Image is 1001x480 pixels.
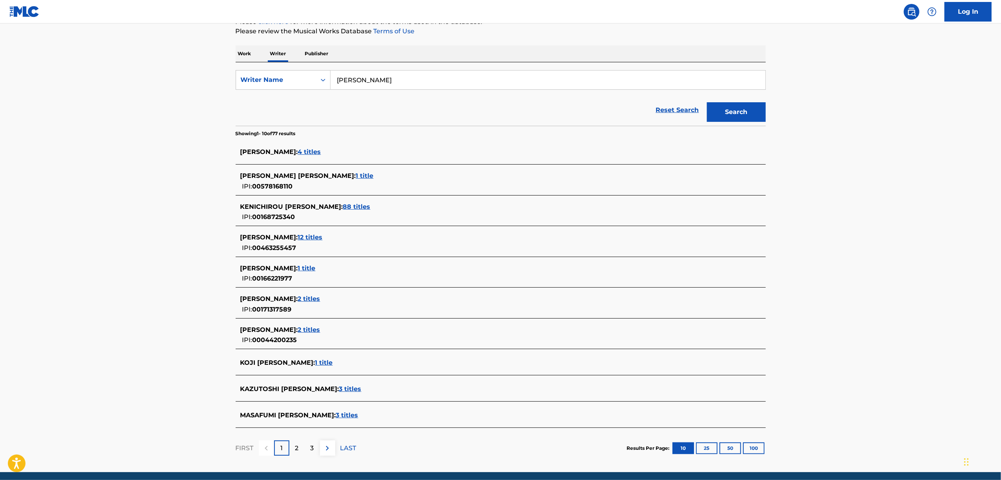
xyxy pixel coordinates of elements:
button: 50 [719,442,741,454]
p: Showing 1 - 10 of 77 results [236,130,296,137]
p: Work [236,45,254,62]
a: Public Search [904,4,919,20]
p: Publisher [303,45,331,62]
img: search [907,7,916,16]
div: Drag [964,450,969,474]
span: [PERSON_NAME] : [240,295,298,302]
div: Writer Name [241,75,311,85]
span: [PERSON_NAME] : [240,234,298,241]
span: 00578168110 [253,183,293,190]
p: Please review the Musical Works Database [236,27,766,36]
span: IPI: [242,275,253,282]
div: Help [924,4,940,20]
span: KOJI [PERSON_NAME] : [240,359,315,366]
span: [PERSON_NAME] : [240,148,298,156]
img: help [927,7,937,16]
span: 12 titles [298,234,323,241]
span: 00463255457 [253,244,296,252]
span: [PERSON_NAME] : [240,326,298,333]
span: 00171317589 [253,306,292,313]
span: 1 title [356,172,374,179]
span: MASAFUMI [PERSON_NAME] : [240,411,336,419]
span: 2 titles [298,295,320,302]
a: Log In [945,2,992,22]
p: 1 [280,444,283,453]
a: Reset Search [652,101,703,119]
span: IPI: [242,244,253,252]
span: KENICHIROU [PERSON_NAME] : [240,203,343,210]
span: 3 titles [336,411,358,419]
p: LAST [340,444,356,453]
img: right [323,444,332,453]
p: Results Per Page: [627,445,672,452]
button: Search [707,102,766,122]
span: 00044200235 [253,336,297,344]
button: 10 [672,442,694,454]
span: 00166221977 [253,275,292,282]
span: 4 titles [298,148,321,156]
p: 3 [311,444,314,453]
span: IPI: [242,306,253,313]
button: 100 [743,442,765,454]
span: 00168725340 [253,213,295,221]
span: IPI: [242,213,253,221]
span: 88 titles [343,203,371,210]
a: Terms of Use [372,27,415,35]
button: 25 [696,442,718,454]
span: 1 title [315,359,333,366]
span: 1 title [298,264,316,272]
span: 2 titles [298,326,320,333]
img: MLC Logo [9,6,40,17]
p: Writer [268,45,289,62]
form: Search Form [236,70,766,126]
span: 3 titles [339,385,362,393]
span: [PERSON_NAME] [PERSON_NAME] : [240,172,356,179]
p: FIRST [236,444,254,453]
span: KAZUTOSHI [PERSON_NAME] : [240,385,339,393]
p: 2 [295,444,299,453]
span: IPI: [242,336,253,344]
span: [PERSON_NAME] : [240,264,298,272]
span: IPI: [242,183,253,190]
iframe: Chat Widget [962,442,1001,480]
